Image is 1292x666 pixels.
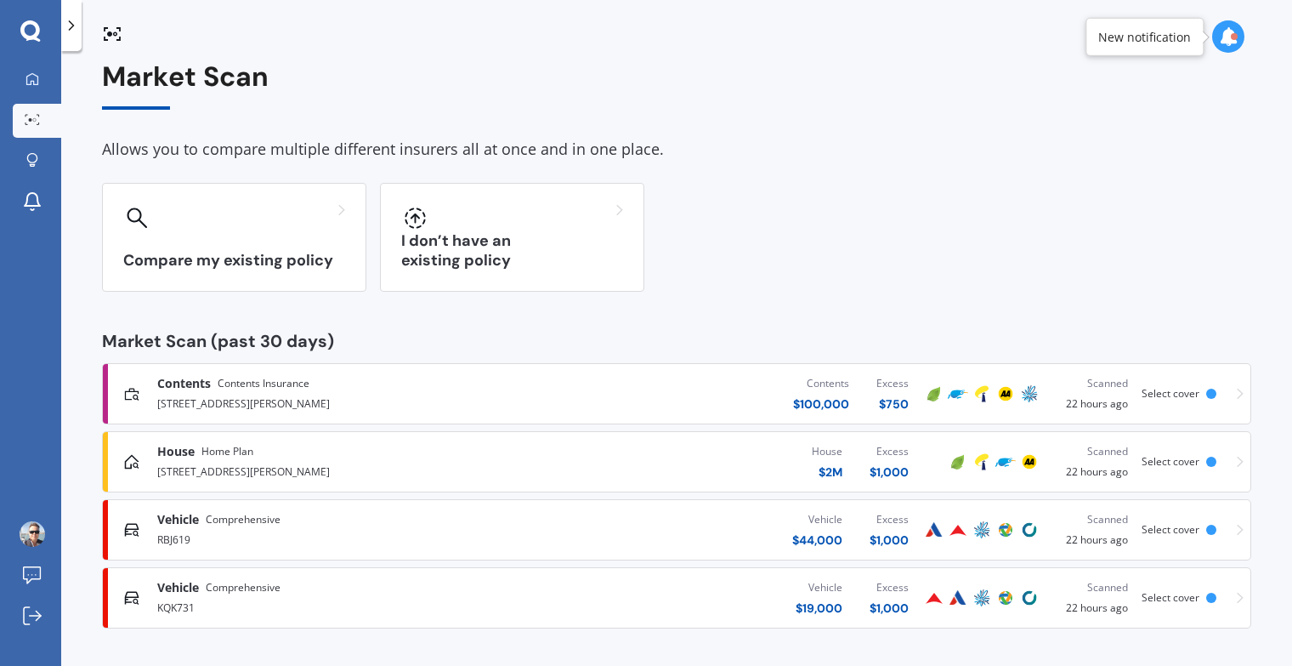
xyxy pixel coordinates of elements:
[948,452,968,472] img: Initio
[870,532,909,549] div: $ 1,000
[157,443,195,460] span: House
[218,375,309,392] span: Contents Insurance
[924,588,944,608] img: Provident
[995,520,1016,540] img: Protecta
[812,464,842,481] div: $ 2M
[1055,511,1128,549] div: 22 hours ago
[206,511,280,528] span: Comprehensive
[157,596,523,617] div: KQK731
[796,579,842,596] div: Vehicle
[793,375,849,392] div: Contents
[102,567,1251,629] a: VehicleComprehensiveKQK731Vehicle$19,000Excess$1,000ProvidentAutosureAMPProtectaCoveScanned22 hou...
[123,251,345,270] h3: Compare my existing policy
[1142,522,1199,537] span: Select cover
[102,431,1251,492] a: HouseHome Plan[STREET_ADDRESS][PERSON_NAME]House$2MExcess$1,000InitioTowerTrade Me InsuranceAASca...
[1019,588,1040,608] img: Cove
[876,396,909,413] div: $ 750
[972,452,992,472] img: Tower
[995,588,1016,608] img: Protecta
[1142,454,1199,469] span: Select cover
[924,384,944,404] img: Initio
[1055,375,1128,413] div: 22 hours ago
[157,511,199,528] span: Vehicle
[102,333,1251,350] div: Market Scan (past 30 days)
[948,588,968,608] img: Autosure
[870,511,909,528] div: Excess
[1019,520,1040,540] img: Cove
[157,375,211,392] span: Contents
[157,579,199,596] span: Vehicle
[20,521,45,547] img: AAcHTtclUvNyp2u0Hiam-fRF7J6y-tGeIq-Sa-fWiwnqEw=s96-c
[1055,579,1128,617] div: 22 hours ago
[1055,511,1128,528] div: Scanned
[876,375,909,392] div: Excess
[1019,452,1040,472] img: AA
[102,499,1251,561] a: VehicleComprehensiveRBJ619Vehicle$44,000Excess$1,000AutosureProvidentAMPProtectaCoveScanned22 hou...
[1055,443,1128,481] div: 22 hours ago
[157,392,523,413] div: [STREET_ADDRESS][PERSON_NAME]
[401,231,623,270] h3: I don’t have an existing policy
[948,520,968,540] img: Provident
[1142,590,1199,605] span: Select cover
[995,384,1016,404] img: AA
[812,443,842,460] div: House
[870,579,909,596] div: Excess
[792,532,842,549] div: $ 44,000
[102,363,1251,424] a: ContentsContents Insurance[STREET_ADDRESS][PERSON_NAME]Contents$100,000Excess$750InitioTrade Me I...
[792,511,842,528] div: Vehicle
[157,528,523,549] div: RBJ619
[972,520,992,540] img: AMP
[995,452,1016,472] img: Trade Me Insurance
[793,396,849,413] div: $ 100,000
[948,384,968,404] img: Trade Me Insurance
[870,600,909,617] div: $ 1,000
[1055,443,1128,460] div: Scanned
[1055,375,1128,392] div: Scanned
[870,464,909,481] div: $ 1,000
[102,61,1251,110] div: Market Scan
[796,600,842,617] div: $ 19,000
[870,443,909,460] div: Excess
[972,588,992,608] img: AMP
[1019,384,1040,404] img: AMP
[157,460,523,481] div: [STREET_ADDRESS][PERSON_NAME]
[206,579,280,596] span: Comprehensive
[1098,28,1191,45] div: New notification
[972,384,992,404] img: Tower
[1142,386,1199,401] span: Select cover
[201,443,253,460] span: Home Plan
[102,137,1251,162] div: Allows you to compare multiple different insurers all at once and in one place.
[924,520,944,540] img: Autosure
[1055,579,1128,596] div: Scanned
